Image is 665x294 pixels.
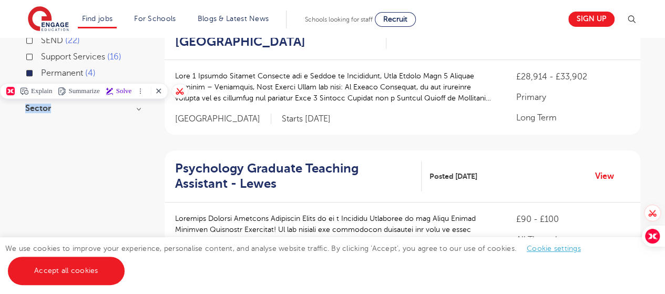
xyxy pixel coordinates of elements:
input: SEND 22 [41,36,48,43]
p: £90 - £100 [516,213,629,226]
p: All Through [516,234,629,246]
a: Recruit [375,12,416,27]
span: [GEOGRAPHIC_DATA] [175,114,271,125]
span: 4 [85,68,96,78]
input: Support Services 16 [41,52,48,59]
img: Engage Education [28,6,69,33]
span: SEND [41,36,63,45]
a: Sign up [568,12,615,27]
a: Accept all cookies [8,257,125,285]
span: Permanent [41,68,83,78]
span: 22 [65,36,80,45]
span: 16 [107,52,121,62]
input: Permanent 4 [41,68,48,75]
span: Support Services [41,52,105,62]
span: We use cookies to improve your experience, personalise content, and analyse website traffic. By c... [5,245,591,275]
span: Posted [DATE] [429,171,477,182]
p: £28,914 - £33,902 [516,70,629,83]
span: Schools looking for staff [305,16,373,23]
p: Primary [516,91,629,104]
p: Long Term [516,111,629,124]
h3: Sector [25,104,141,113]
a: For Schools [134,15,176,23]
p: Starts [DATE] [282,114,331,125]
p: Loremips Dolorsi Ametcons Adipiscin Elits do ei t Incididu Utlaboree do mag Aliqu Enimad Minimven... [175,213,495,246]
span: Recruit [383,15,407,23]
h2: Psychology Graduate Teaching Assistant - Lewes [175,161,413,191]
a: Psychology Graduate Teaching Assistant - Lewes [175,161,422,191]
a: Cookie settings [527,245,581,252]
a: Find jobs [82,15,113,23]
a: View [595,169,622,183]
a: Blogs & Latest News [198,15,269,23]
p: Lore 1 Ipsumdo Sitamet Consecte adi e Seddoe te Incididunt, Utla Etdolo Magn 5 Aliquae Adminim – ... [175,70,495,104]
